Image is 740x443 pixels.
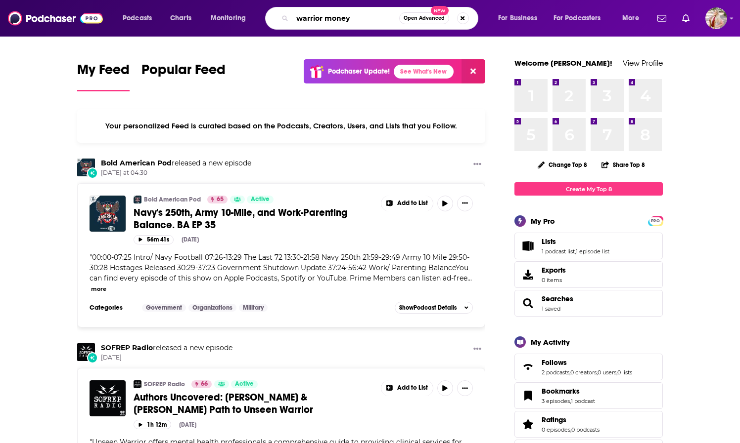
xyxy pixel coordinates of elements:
[457,380,473,396] button: Show More Button
[123,11,152,25] span: Podcasts
[542,398,570,404] a: 3 episodes
[77,159,95,176] a: Bold American Pod
[404,16,445,21] span: Open Advanced
[399,12,449,24] button: Open AdvancedNew
[542,305,560,312] a: 1 saved
[397,384,428,392] span: Add to List
[101,343,232,353] h3: released a new episode
[101,354,232,362] span: [DATE]
[251,195,270,204] span: Active
[469,343,485,356] button: Show More Button
[542,387,595,396] a: Bookmarks
[87,167,98,178] div: New Episode
[653,10,670,27] a: Show notifications dropdown
[101,159,172,167] a: Bold American Pod
[705,7,727,29] span: Logged in as kmccue
[569,369,570,376] span: ,
[649,217,661,224] a: PRO
[201,379,208,389] span: 66
[598,369,616,376] a: 0 users
[395,302,473,314] button: ShowPodcast Details
[518,268,538,282] span: Exports
[397,200,428,207] span: Add to List
[144,196,201,203] a: Bold American Pod
[571,398,595,404] a: 1 podcast
[235,379,254,389] span: Active
[134,235,174,244] button: 56m 41s
[207,196,228,203] a: 65
[542,426,570,433] a: 0 episodes
[601,155,646,174] button: Share Top 8
[705,7,727,29] img: User Profile
[575,248,576,255] span: ,
[231,380,258,388] a: Active
[144,380,185,388] a: SOFREP Radio
[678,10,694,27] a: Show notifications dropdown
[570,369,597,376] a: 0 creators
[381,380,433,396] button: Show More Button
[542,237,556,246] span: Lists
[164,10,197,26] a: Charts
[204,10,259,26] button: open menu
[531,216,555,226] div: My Pro
[467,274,472,282] span: ...
[542,387,580,396] span: Bookmarks
[554,11,601,25] span: For Podcasters
[399,304,457,311] span: Show Podcast Details
[217,195,224,204] span: 65
[134,206,347,231] span: Navy's 250th, Army 10-Mile, and Work-Parenting Balance. BA EP 35
[514,261,663,288] a: Exports
[239,304,268,312] a: Military
[542,277,566,283] span: 0 items
[77,109,485,143] div: Your personalized Feed is curated based on the Podcasts, Creators, Users, and Lists that you Follow.
[576,248,609,255] a: 1 episode list
[705,7,727,29] button: Show profile menu
[518,389,538,403] a: Bookmarks
[101,169,251,177] span: [DATE] at 04:30
[649,217,661,225] span: PRO
[91,285,106,293] button: more
[134,206,374,231] a: Navy's 250th, Army 10-Mile, and Work-Parenting Balance. BA EP 35
[514,182,663,196] a: Create My Top 8
[498,11,537,25] span: For Business
[518,360,538,374] a: Follows
[547,10,615,26] button: open menu
[542,294,573,303] a: Searches
[90,253,469,282] span: "
[179,421,196,428] div: [DATE]
[542,415,566,424] span: Ratings
[101,159,251,168] h3: released a new episode
[514,58,612,68] a: Welcome [PERSON_NAME]!
[90,196,126,232] img: Navy's 250th, Army 10-Mile, and Work-Parenting Balance. BA EP 35
[134,380,141,388] a: SOFREP Radio
[116,10,165,26] button: open menu
[134,420,171,429] button: 1h 12m
[542,248,575,255] a: 1 podcast list
[518,417,538,431] a: Ratings
[87,352,98,363] div: New Episode
[622,11,639,25] span: More
[518,296,538,310] a: Searches
[77,343,95,361] a: SOFREP Radio
[542,266,566,275] span: Exports
[615,10,651,26] button: open menu
[491,10,550,26] button: open menu
[514,382,663,409] span: Bookmarks
[542,358,567,367] span: Follows
[170,11,191,25] span: Charts
[90,380,126,416] img: Authors Uncovered: Jessica Behne & Samuel Zasadny’s Path to Unseen Warrior
[570,398,571,404] span: ,
[90,253,469,282] span: 00:00-07:25 Intro/ Navy Football 07:26-13:29 The Last 72 13:30-21:58 Navy 250th 21:59-29:49 Army ...
[77,61,130,91] a: My Feed
[514,290,663,317] span: Searches
[8,9,103,28] a: Podchaser - Follow, Share and Rate Podcasts
[469,159,485,171] button: Show More Button
[571,426,600,433] a: 0 podcasts
[292,10,399,26] input: Search podcasts, credits, & more...
[247,196,274,203] a: Active
[381,196,433,211] button: Show More Button
[141,61,226,91] a: Popular Feed
[211,11,246,25] span: Monitoring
